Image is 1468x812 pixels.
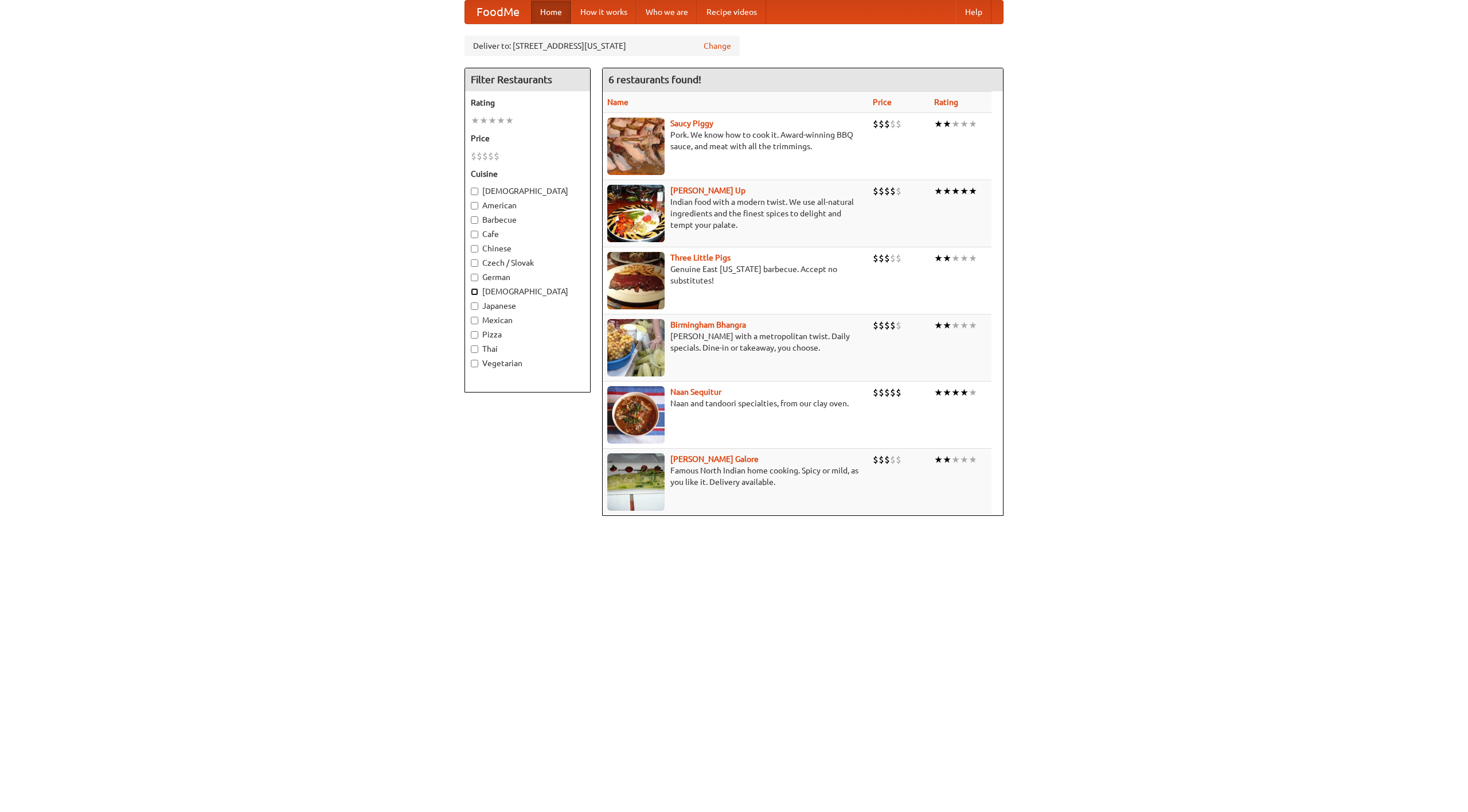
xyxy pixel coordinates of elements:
[471,288,478,296] input: [DEMOGRAPHIC_DATA]
[960,118,969,130] li: ★
[471,133,584,144] h5: Price
[890,386,896,399] li: $
[608,74,701,85] ng-pluralize: 6 restaurants found!
[890,319,896,332] li: $
[884,319,890,332] li: $
[879,185,884,197] li: $
[896,319,901,332] li: $
[670,119,713,128] a: Saucy Piggy
[896,185,901,197] li: $
[896,386,901,399] li: $
[951,118,960,130] li: ★
[896,453,901,466] li: $
[934,185,943,197] li: ★
[960,453,969,466] li: ★
[934,453,943,466] li: ★
[471,245,478,252] input: Chinese
[884,118,890,130] li: $
[969,453,977,466] li: ★
[943,386,951,399] li: ★
[531,1,571,24] a: Home
[607,263,864,286] p: Genuine East [US_STATE] barbecue. Accept no substitutes!
[969,252,977,265] li: ★
[956,1,991,24] a: Help
[497,114,505,127] li: ★
[969,185,977,197] li: ★
[471,216,478,224] input: Barbecue
[471,214,584,226] label: Barbecue
[607,453,665,511] img: currygalore.jpg
[890,118,896,130] li: $
[471,202,478,209] input: American
[670,320,746,329] a: Birmingham Bhangra
[934,319,943,332] li: ★
[934,98,958,107] a: Rating
[943,319,951,332] li: ★
[884,185,890,197] li: $
[890,185,896,197] li: $
[471,200,584,211] label: American
[951,453,960,466] li: ★
[471,300,584,312] label: Japanese
[637,1,697,24] a: Who we are
[471,331,478,339] input: Pizza
[607,129,864,152] p: Pork. We know how to cook it. Award-winning BBQ sauce, and meat with all the trimmings.
[884,386,890,399] li: $
[471,228,584,240] label: Cafe
[479,114,488,127] li: ★
[934,118,943,130] li: ★
[879,118,884,130] li: $
[969,319,977,332] li: ★
[879,319,884,332] li: $
[951,185,960,197] li: ★
[890,453,896,466] li: $
[951,319,960,332] li: ★
[934,386,943,399] li: ★
[471,168,584,180] h5: Cuisine
[607,465,864,488] p: Famous North Indian home cooking. Spicy or mild, as you like it. Delivery available.
[471,243,584,254] label: Chinese
[943,453,951,466] li: ★
[607,196,864,231] p: Indian food with a modern twist. We use all-natural ingredients and the finest spices to delight ...
[960,386,969,399] li: ★
[505,114,514,127] li: ★
[873,118,879,130] li: $
[670,454,759,464] b: [PERSON_NAME] Galore
[471,231,478,238] input: Cafe
[890,252,896,265] li: $
[471,271,584,283] label: German
[670,186,745,195] a: [PERSON_NAME] Up
[951,386,960,399] li: ★
[471,345,478,353] input: Thai
[607,252,665,309] img: littlepigs.jpg
[943,118,951,130] li: ★
[951,252,960,265] li: ★
[607,398,864,409] p: Naan and tandoori specialties, from our clay oven.
[943,252,951,265] li: ★
[471,259,478,267] input: Czech / Slovak
[896,118,901,130] li: $
[879,386,884,399] li: $
[607,331,864,353] p: [PERSON_NAME] with a metropolitan twist. Daily specials. Dine-in or takeaway, you choose.
[464,36,740,56] div: Deliver to: [STREET_ADDRESS][US_STATE]
[471,314,584,326] label: Mexican
[670,253,731,262] b: Three Little Pigs
[943,185,951,197] li: ★
[471,114,479,127] li: ★
[697,1,766,24] a: Recipe videos
[873,319,879,332] li: $
[471,343,584,355] label: Thai
[960,185,969,197] li: ★
[488,114,497,127] li: ★
[607,319,665,376] img: bhangra.jpg
[873,252,879,265] li: $
[960,252,969,265] li: ★
[884,252,890,265] li: $
[571,1,637,24] a: How it works
[471,358,584,369] label: Vegetarian
[873,453,879,466] li: $
[494,150,499,162] li: $
[960,319,969,332] li: ★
